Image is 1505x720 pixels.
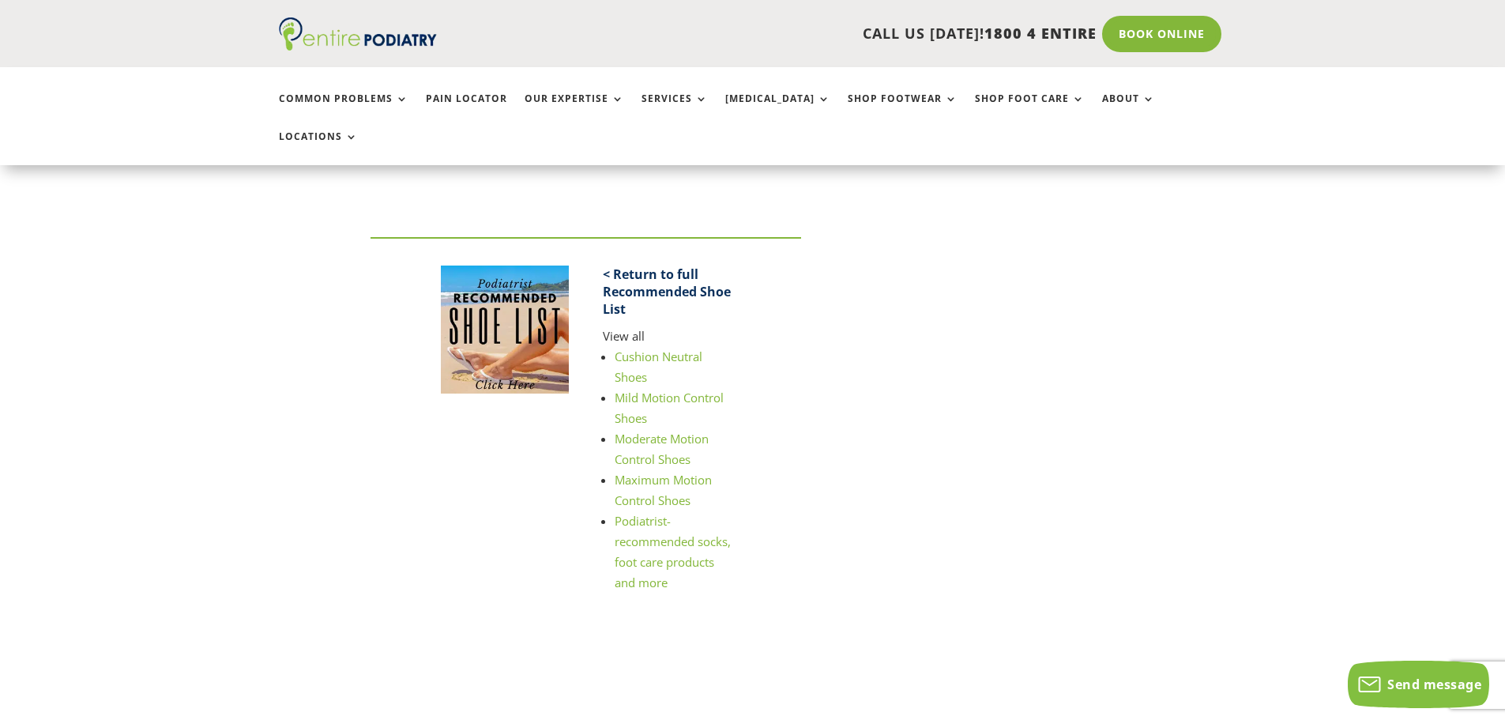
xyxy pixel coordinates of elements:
a: Podiatrist-recommended socks, foot care products and more [615,513,731,590]
p: View all [603,326,731,347]
a: Mild Motion Control Shoes [615,390,724,426]
a: About [1102,93,1155,127]
span: 1800 4 ENTIRE [984,24,1097,43]
a: < Return to full Recommended Shoe List [603,266,731,319]
a: [MEDICAL_DATA] [725,93,830,127]
a: Book Online [1102,16,1221,52]
a: Cushion Neutral Shoes [615,349,702,385]
a: Pain Locator [426,93,507,127]
p: CALL US [DATE]! [498,24,1097,44]
span: Send message [1387,676,1481,693]
a: Shop Foot Care [975,93,1085,127]
a: Services [642,93,708,127]
button: Send message [1348,661,1489,708]
a: Entire Podiatry [279,38,437,54]
a: Moderate Motion Control Shoes [615,431,709,467]
a: Shop Footwear [848,93,958,127]
a: Podiatrist Recommended Shoe List Australia [441,381,569,397]
a: Locations [279,131,358,165]
img: logo (1) [279,17,437,51]
a: Maximum Motion Control Shoes [615,472,712,508]
a: Our Expertise [525,93,624,127]
img: podiatrist-recommended-shoe-list-australia-entire-podiatry [441,266,569,394]
a: Common Problems [279,93,408,127]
